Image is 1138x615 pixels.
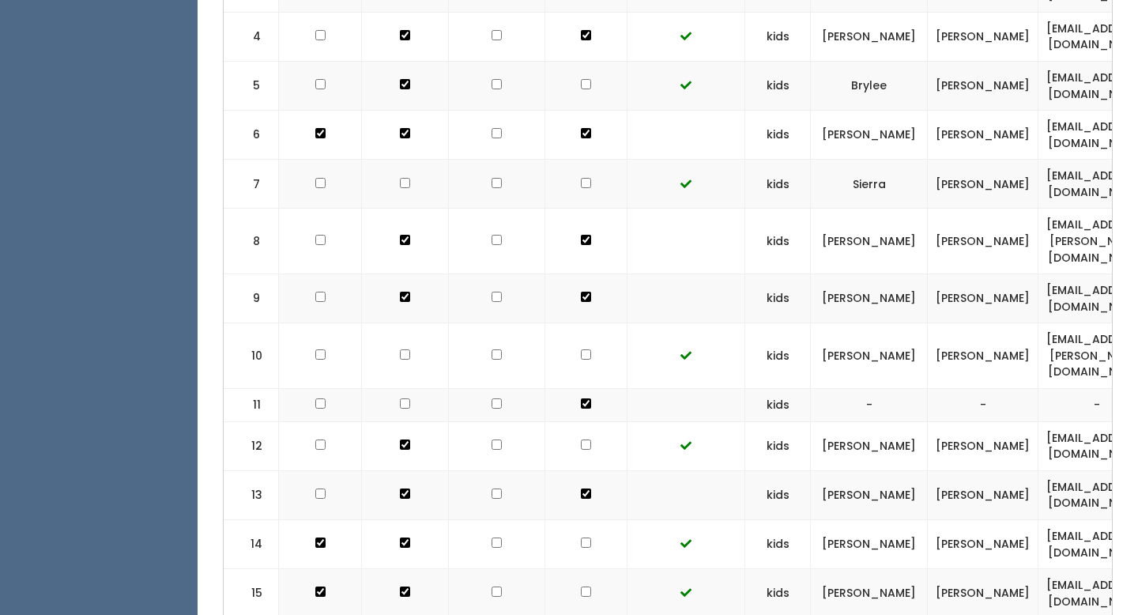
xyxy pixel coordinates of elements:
td: [PERSON_NAME] [811,209,928,274]
td: kids [745,519,811,568]
td: [PERSON_NAME] [928,274,1038,323]
td: - [928,389,1038,422]
td: [PERSON_NAME] [811,470,928,519]
td: kids [745,209,811,274]
td: [PERSON_NAME] [928,12,1038,61]
td: - [811,389,928,422]
td: 5 [224,61,279,110]
td: [PERSON_NAME] [928,111,1038,160]
td: [PERSON_NAME] [811,274,928,323]
td: [PERSON_NAME] [928,160,1038,209]
td: Brylee [811,61,928,110]
td: kids [745,389,811,422]
td: 12 [224,421,279,470]
td: kids [745,274,811,323]
td: kids [745,323,811,389]
td: 7 [224,160,279,209]
td: 11 [224,389,279,422]
td: 6 [224,111,279,160]
td: kids [745,421,811,470]
td: [PERSON_NAME] [928,519,1038,568]
td: [PERSON_NAME] [811,519,928,568]
td: [PERSON_NAME] [811,421,928,470]
td: 4 [224,12,279,61]
td: 13 [224,470,279,519]
td: [PERSON_NAME] [928,421,1038,470]
td: kids [745,61,811,110]
td: 14 [224,519,279,568]
td: [PERSON_NAME] [811,323,928,389]
td: kids [745,470,811,519]
td: 10 [224,323,279,389]
td: kids [745,12,811,61]
td: [PERSON_NAME] [811,111,928,160]
td: [PERSON_NAME] [928,323,1038,389]
td: [PERSON_NAME] [811,12,928,61]
td: [PERSON_NAME] [928,61,1038,110]
td: Sierra [811,160,928,209]
td: [PERSON_NAME] [928,470,1038,519]
td: [PERSON_NAME] [928,209,1038,274]
td: 8 [224,209,279,274]
td: 9 [224,274,279,323]
td: kids [745,160,811,209]
td: kids [745,111,811,160]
